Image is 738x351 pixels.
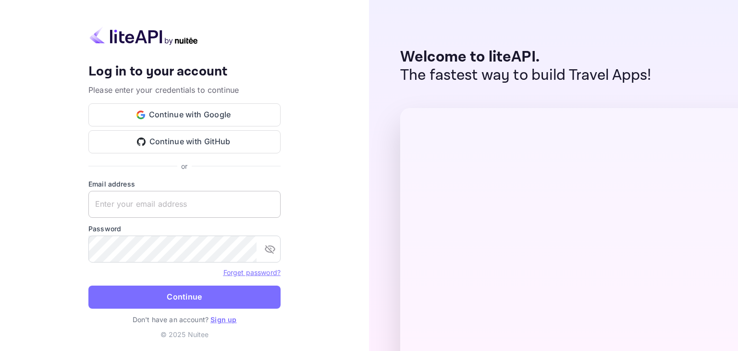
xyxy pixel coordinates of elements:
p: Welcome to liteAPI. [400,48,652,66]
img: liteapi [88,26,199,45]
button: toggle password visibility [260,239,280,259]
a: Forget password? [223,267,281,277]
p: © 2025 Nuitee [160,329,209,339]
button: Continue with GitHub [88,130,281,153]
p: Please enter your credentials to continue [88,84,281,96]
a: Sign up [210,315,236,324]
p: The fastest way to build Travel Apps! [400,66,652,85]
label: Email address [88,179,281,189]
h4: Log in to your account [88,63,281,80]
label: Password [88,224,281,234]
a: Forget password? [223,268,281,276]
p: or [181,161,187,171]
button: Continue with Google [88,103,281,126]
input: Enter your email address [88,191,281,218]
button: Continue [88,286,281,309]
p: Don't have an account? [88,314,281,325]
